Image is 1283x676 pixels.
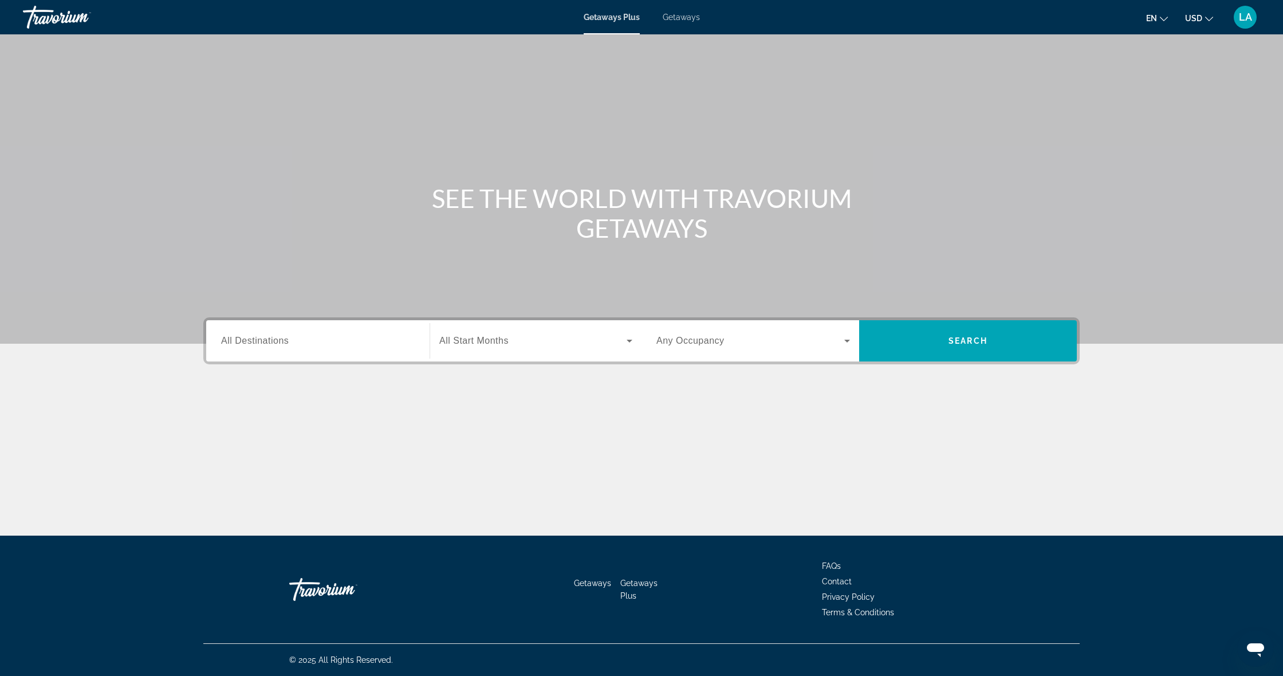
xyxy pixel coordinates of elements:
span: Search [949,336,987,345]
span: Any Occupancy [656,336,725,345]
span: All Destinations [221,336,289,345]
span: en [1146,14,1157,23]
span: USD [1185,14,1202,23]
button: Search [859,320,1077,361]
a: Getaways Plus [584,13,640,22]
a: Terms & Conditions [822,608,894,617]
a: Travorium [289,572,404,607]
button: Change currency [1185,10,1213,26]
span: All Start Months [439,336,509,345]
button: Change language [1146,10,1168,26]
a: Privacy Policy [822,592,875,602]
a: Getaways [663,13,700,22]
a: FAQs [822,561,841,571]
button: User Menu [1230,5,1260,29]
div: Search widget [206,320,1077,361]
a: Getaways [574,579,611,588]
span: © 2025 All Rights Reserved. [289,655,393,665]
a: Travorium [23,2,137,32]
h1: SEE THE WORLD WITH TRAVORIUM GETAWAYS [427,183,856,243]
span: LA [1239,11,1252,23]
iframe: Button to launch messaging window [1237,630,1274,667]
a: Getaways Plus [620,579,658,600]
a: Contact [822,577,852,586]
